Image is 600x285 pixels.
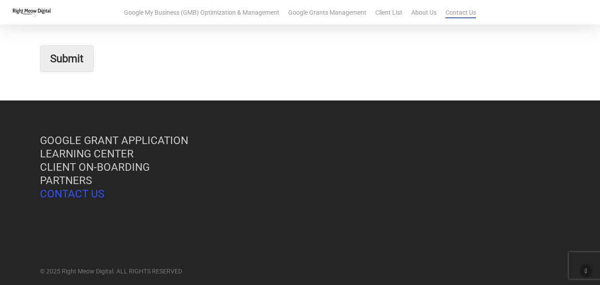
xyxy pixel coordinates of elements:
a: Google Grants Management [288,8,366,17]
a: CLIENT ON-BOARDING [40,161,150,173]
a: LEARNING CENTER [40,148,134,160]
a: About Us [411,8,437,17]
a: Google My Business (GMB) Optimization & Management [124,8,279,17]
a: Client List [375,8,402,17]
a: CONTACT US [40,188,104,200]
button: Submit [40,45,94,72]
a: PARTNERS [40,174,92,187]
p: © 2025 Right Meow Digital. ALL RIGHTS RESERVED [40,266,250,276]
a: Contact Us [445,8,476,17]
a: GOOGLE GRANT APPLICATION [40,134,188,147]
